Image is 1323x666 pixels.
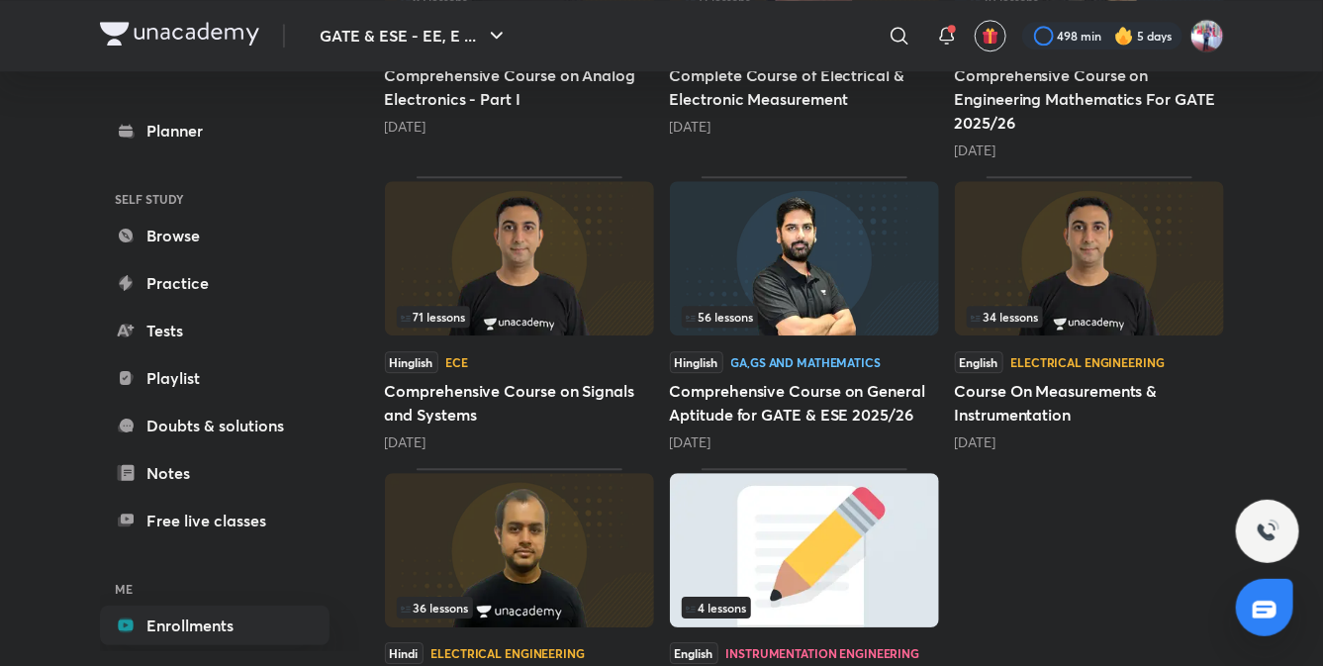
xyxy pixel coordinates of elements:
[955,176,1224,451] div: Course On Measurements & Instrumentation
[670,379,939,427] h5: Comprehensive Course on General Aptitude for GATE & ESE 2025/26
[682,306,927,328] div: infosection
[971,311,1039,323] span: 34 lessons
[446,356,469,368] div: ECE
[397,306,642,328] div: left
[975,20,1006,51] button: avatar
[955,63,1224,135] h5: Comprehensive Course on Engineering Mathematics For GATE 2025/26
[385,351,438,373] span: Hinglish
[955,432,1224,452] div: 1 year ago
[100,22,259,46] img: Company Logo
[682,597,927,618] div: infocontainer
[309,16,520,55] button: GATE & ESE - EE, E ...
[670,432,939,452] div: 1 year ago
[1190,19,1224,52] img: Pradeep Kumar
[100,453,330,493] a: Notes
[397,306,642,328] div: infosection
[385,642,424,664] span: Hindi
[955,351,1003,373] span: English
[397,306,642,328] div: infocontainer
[982,27,999,45] img: avatar
[967,306,1212,328] div: infocontainer
[686,311,754,323] span: 56 lessons
[397,597,642,618] div: left
[385,379,654,427] h5: Comprehensive Course on Signals and Systems
[100,358,330,398] a: Playlist
[731,356,881,368] div: GA,GS and Mathematics
[431,647,585,659] div: Electrical Engineering
[1114,26,1134,46] img: streak
[967,306,1212,328] div: left
[726,647,920,659] div: Instrumentation Engineering
[670,176,939,451] div: Comprehensive Course on General Aptitude for GATE & ESE 2025/26
[670,473,939,627] img: Thumbnail
[385,432,654,452] div: 1 year ago
[100,606,330,645] a: Enrollments
[100,406,330,445] a: Doubts & solutions
[670,117,939,137] div: 9 months ago
[682,306,927,328] div: left
[385,181,654,335] img: Thumbnail
[385,117,654,137] div: 6 months ago
[100,263,330,303] a: Practice
[397,597,642,618] div: infosection
[670,642,718,664] span: English
[100,216,330,255] a: Browse
[385,63,654,111] h5: Comprehensive Course on Analog Electronics - Part I
[100,111,330,150] a: Planner
[967,306,1212,328] div: infosection
[682,597,927,618] div: left
[670,181,939,335] img: Thumbnail
[955,379,1224,427] h5: Course On Measurements & Instrumentation
[955,141,1224,160] div: 11 months ago
[397,597,642,618] div: infocontainer
[955,181,1224,335] img: Thumbnail
[682,306,927,328] div: infocontainer
[100,182,330,216] h6: SELF STUDY
[100,22,259,50] a: Company Logo
[1011,356,1165,368] div: Electrical Engineering
[100,311,330,350] a: Tests
[100,501,330,540] a: Free live classes
[670,63,939,111] h5: Complete Course of Electrical & Electronic Measurement
[100,572,330,606] h6: ME
[385,473,654,627] img: Thumbnail
[682,597,927,618] div: infosection
[401,602,469,614] span: 36 lessons
[385,176,654,451] div: Comprehensive Course on Signals and Systems
[686,602,747,614] span: 4 lessons
[401,311,466,323] span: 71 lessons
[670,351,723,373] span: Hinglish
[1256,520,1279,543] img: ttu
